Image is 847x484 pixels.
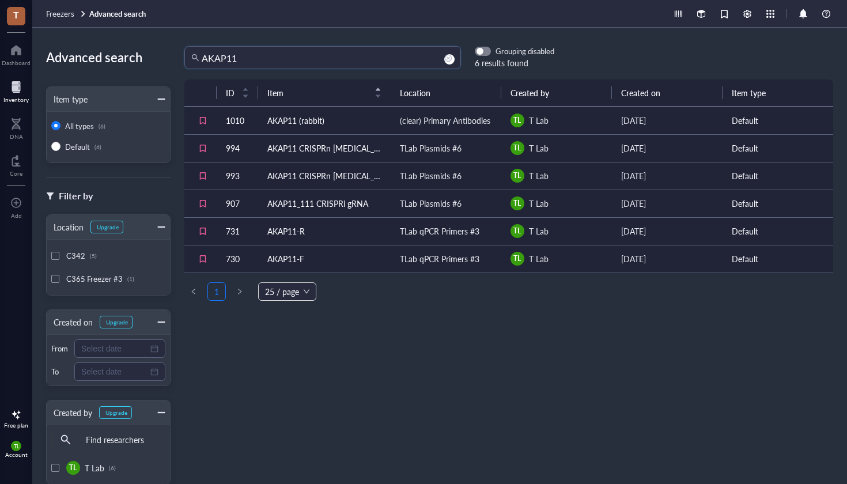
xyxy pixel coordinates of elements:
[400,225,479,237] div: TLab qPCR Primers #3
[65,120,94,131] span: All types
[66,273,123,284] span: C365 Freezer #3
[217,107,258,134] td: 1010
[47,221,84,233] div: Location
[10,152,22,177] a: Core
[85,462,104,474] span: T Lab
[47,406,92,419] div: Created by
[226,86,235,99] span: ID
[258,162,391,190] td: AKAP11 CRISPRn [MEDICAL_DATA] 3
[81,365,148,378] input: Select date
[66,250,85,261] span: C342
[2,59,31,66] div: Dashboard
[529,142,549,154] span: T Lab
[106,319,128,326] div: Upgrade
[513,115,521,126] span: TL
[400,197,462,210] div: TLab Plasmids #6
[400,114,490,127] div: (clear) Primary Antibodies
[513,198,521,209] span: TL
[513,254,521,264] span: TL
[258,80,391,107] th: Item
[723,162,833,190] td: Default
[184,282,203,301] button: left
[723,245,833,273] td: Default
[51,343,70,354] div: From
[208,283,225,300] a: 1
[496,46,554,56] div: Grouping disabled
[236,288,243,295] span: right
[81,342,148,355] input: Select date
[621,114,713,127] div: [DATE]
[723,80,833,107] th: Item type
[723,217,833,245] td: Default
[217,134,258,162] td: 994
[5,451,28,458] div: Account
[400,142,462,154] div: TLab Plasmids #6
[47,93,88,105] div: Item type
[2,41,31,66] a: Dashboard
[723,190,833,217] td: Default
[723,134,833,162] td: Default
[513,143,521,153] span: TL
[529,170,549,181] span: T Lab
[258,107,391,134] td: AKAP11 (rabbit)
[184,282,203,301] li: Previous Page
[90,252,97,259] div: (5)
[621,197,713,210] div: [DATE]
[612,80,723,107] th: Created on
[258,217,391,245] td: AKAP11-R
[13,443,19,449] span: TL
[105,409,127,416] div: Upgrade
[47,316,93,328] div: Created on
[217,80,258,107] th: ID
[621,142,713,154] div: [DATE]
[97,224,119,230] div: Upgrade
[258,245,391,273] td: AKAP11-F
[10,115,23,140] a: DNA
[391,80,501,107] th: Location
[59,188,93,203] div: Filter by
[3,96,29,103] div: Inventory
[475,56,554,69] div: 6 results found
[621,252,713,265] div: [DATE]
[46,46,171,68] div: Advanced search
[230,282,249,301] button: right
[400,169,462,182] div: TLab Plasmids #6
[529,253,549,264] span: T Lab
[51,366,70,377] div: To
[513,226,521,236] span: TL
[10,133,23,140] div: DNA
[217,190,258,217] td: 907
[265,283,309,300] span: 25 / page
[46,9,87,19] a: Freezers
[723,107,833,134] td: Default
[258,282,316,301] div: Page Size
[217,245,258,273] td: 730
[109,464,116,471] div: (6)
[529,225,549,237] span: T Lab
[127,275,134,282] div: (1)
[3,78,29,103] a: Inventory
[13,7,19,22] span: T
[46,8,74,19] span: Freezers
[230,282,249,301] li: Next Page
[94,143,101,150] div: (6)
[11,212,22,219] div: Add
[217,162,258,190] td: 993
[258,134,391,162] td: AKAP11 CRISPRn [MEDICAL_DATA] 8
[513,171,521,181] span: TL
[99,123,105,130] div: (6)
[258,190,391,217] td: AKAP11_111 CRISPRi gRNA
[267,86,368,99] span: Item
[501,80,612,107] th: Created by
[529,198,549,209] span: T Lab
[10,170,22,177] div: Core
[65,141,90,152] span: Default
[217,217,258,245] td: 731
[400,252,479,265] div: TLab qPCR Primers #3
[621,169,713,182] div: [DATE]
[69,463,77,473] span: TL
[621,225,713,237] div: [DATE]
[207,282,226,301] li: 1
[4,422,28,429] div: Free plan
[190,288,197,295] span: left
